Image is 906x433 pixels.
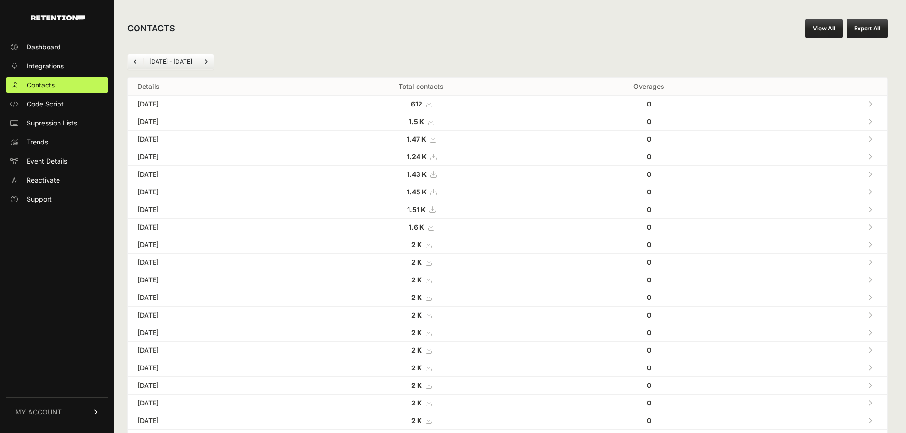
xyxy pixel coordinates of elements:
[411,100,422,108] strong: 612
[6,115,108,131] a: Supression Lists
[407,153,436,161] a: 1.24 K
[407,135,436,143] a: 1.47 K
[6,154,108,169] a: Event Details
[411,364,422,372] strong: 2 K
[407,170,436,178] a: 1.43 K
[411,311,422,319] strong: 2 K
[128,307,293,324] td: [DATE]
[411,311,431,319] a: 2 K
[6,397,108,426] a: MY ACCOUNT
[128,113,293,131] td: [DATE]
[128,377,293,395] td: [DATE]
[6,77,108,93] a: Contacts
[411,364,431,372] a: 2 K
[647,100,651,108] strong: 0
[647,328,651,337] strong: 0
[128,359,293,377] td: [DATE]
[411,293,431,301] a: 2 K
[128,289,293,307] td: [DATE]
[411,258,422,266] strong: 2 K
[411,241,431,249] a: 2 K
[407,153,427,161] strong: 1.24 K
[647,258,651,266] strong: 0
[27,80,55,90] span: Contacts
[647,205,651,213] strong: 0
[27,99,64,109] span: Code Script
[805,19,843,38] a: View All
[27,61,64,71] span: Integrations
[411,258,431,266] a: 2 K
[411,100,432,108] a: 612
[647,170,651,178] strong: 0
[27,175,60,185] span: Reactivate
[411,241,422,249] strong: 2 K
[411,276,422,284] strong: 2 K
[407,170,427,178] strong: 1.43 K
[31,15,85,20] img: Retention.com
[847,19,888,38] button: Export All
[647,311,651,319] strong: 0
[128,342,293,359] td: [DATE]
[128,412,293,430] td: [DATE]
[647,135,651,143] strong: 0
[27,42,61,52] span: Dashboard
[407,205,435,213] a: 1.51 K
[647,346,651,354] strong: 0
[647,117,651,125] strong: 0
[27,118,77,128] span: Supression Lists
[27,156,67,166] span: Event Details
[411,276,431,284] a: 2 K
[6,135,108,150] a: Trends
[409,223,424,231] strong: 1.6 K
[6,39,108,55] a: Dashboard
[128,166,293,183] td: [DATE]
[407,188,436,196] a: 1.45 K
[411,328,422,337] strong: 2 K
[647,188,651,196] strong: 0
[128,78,293,96] th: Details
[143,58,198,66] li: [DATE] - [DATE]
[128,54,143,69] a: Previous
[647,153,651,161] strong: 0
[293,78,549,96] th: Total contacts
[411,381,422,389] strong: 2 K
[128,271,293,289] td: [DATE]
[27,194,52,204] span: Support
[6,58,108,74] a: Integrations
[128,395,293,412] td: [DATE]
[407,188,427,196] strong: 1.45 K
[128,324,293,342] td: [DATE]
[647,223,651,231] strong: 0
[6,173,108,188] a: Reactivate
[411,399,431,407] a: 2 K
[411,416,422,424] strong: 2 K
[6,96,108,112] a: Code Script
[647,293,651,301] strong: 0
[15,407,62,417] span: MY ACCOUNT
[647,381,651,389] strong: 0
[647,364,651,372] strong: 0
[409,223,434,231] a: 1.6 K
[128,131,293,148] td: [DATE]
[407,135,426,143] strong: 1.47 K
[549,78,749,96] th: Overages
[128,201,293,219] td: [DATE]
[647,416,651,424] strong: 0
[27,137,48,147] span: Trends
[128,236,293,254] td: [DATE]
[411,399,422,407] strong: 2 K
[411,346,422,354] strong: 2 K
[411,416,431,424] a: 2 K
[128,219,293,236] td: [DATE]
[411,346,431,354] a: 2 K
[128,96,293,113] td: [DATE]
[411,293,422,301] strong: 2 K
[647,276,651,284] strong: 0
[128,183,293,201] td: [DATE]
[409,117,434,125] a: 1.5 K
[411,381,431,389] a: 2 K
[411,328,431,337] a: 2 K
[128,254,293,271] td: [DATE]
[198,54,214,69] a: Next
[647,241,651,249] strong: 0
